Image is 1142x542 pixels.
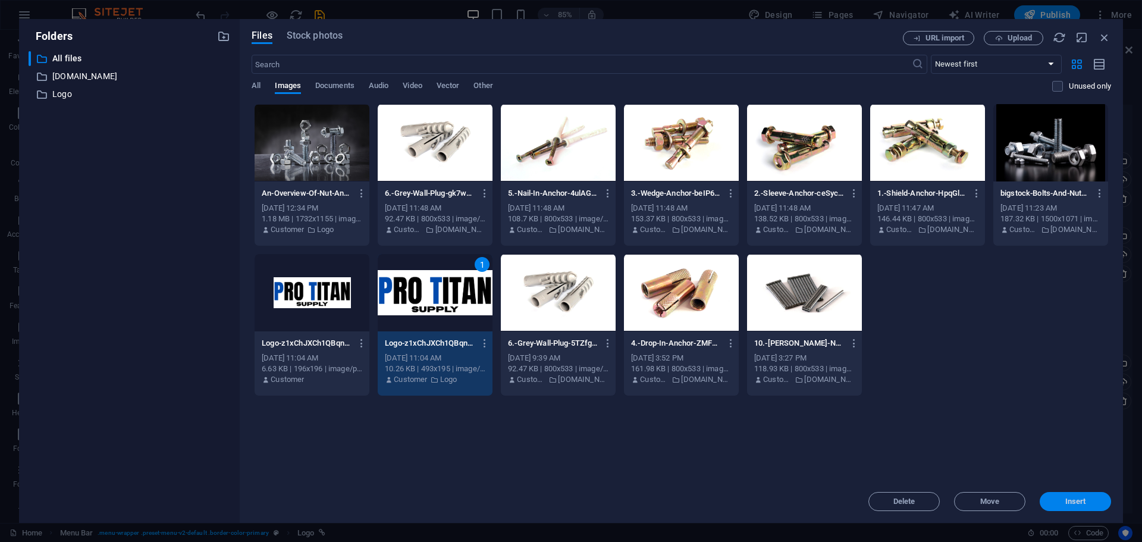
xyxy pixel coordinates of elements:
[1009,224,1038,235] p: Customer
[877,214,978,224] div: 146.44 KB | 800x533 | image/jpeg
[508,203,608,214] div: [DATE] 11:48 AM
[508,224,608,235] div: By: Customer | Folder: fa.co.za
[385,214,485,224] div: 92.47 KB | 800x533 | image/jpeg
[508,364,608,374] div: 92.47 KB | 800x533 | image/jpeg
[262,338,351,349] p: Logo-z1xChJXCh1QBqn7sVPO78g-4cYjR9IitrOLiUb1qb5m3w.png
[517,374,545,385] p: Customer
[631,353,732,364] div: [DATE] 3:52 PM
[29,87,230,102] div: Logo
[52,70,208,83] p: [DOMAIN_NAME]
[262,214,362,224] div: 1.18 MB | 1732x1155 | image/jpeg
[508,374,608,385] div: By: Customer | Folder: fa.co.za
[954,492,1025,511] button: Move
[925,35,964,42] span: URL import
[440,374,457,385] p: Logo
[877,224,978,235] div: By: Customer | Folder: fa.co.za
[508,214,608,224] div: 108.7 KB | 800x533 | image/jpeg
[262,188,351,199] p: An-Overview-Of-Nut-And-Bolt-Compatibility-BghQsIpTbdUKSGyAwQdrcA.jpg
[275,79,301,95] span: Images
[1000,224,1101,235] div: By: Customer | Folder: fa.co.za
[385,203,485,214] div: [DATE] 11:48 AM
[287,29,343,43] span: Stock photos
[877,203,978,214] div: [DATE] 11:47 AM
[631,364,732,374] div: 161.98 KB | 800x533 | image/jpeg
[1040,492,1111,511] button: Insert
[252,79,261,95] span: All
[29,69,230,84] div: [DOMAIN_NAME]
[980,498,999,505] span: Move
[1053,31,1066,44] i: Reload
[1075,31,1088,44] i: Minimize
[631,338,720,349] p: 4.-Drop-In-Anchor-ZMF9LyYTVkya_6Jud89eaw.jpg
[886,224,915,235] p: Customer
[640,224,669,235] p: Customer
[927,224,978,235] p: [DOMAIN_NAME]
[903,31,974,45] button: URL import
[385,338,474,349] p: Logo-z1xChJXCh1QBqn7sVPO78g.png
[29,29,73,44] p: Folders
[631,224,732,235] div: By: Customer | Folder: fa.co.za
[394,374,427,385] p: Customer
[508,338,597,349] p: 6.-Grey-Wall-Plug-5TZfgiHduIhEUo3wWTfceQ.jpg
[435,224,486,235] p: [DOMAIN_NAME]
[271,224,304,235] p: Customer
[1069,81,1111,92] p: Displays only files that are not in use on the website. Files added during this session can still...
[984,31,1043,45] button: Upload
[262,364,362,374] div: 6.63 KB | 196x196 | image/png
[394,224,422,235] p: Customer
[403,79,422,95] span: Video
[262,203,362,214] div: [DATE] 12:34 PM
[385,224,485,235] div: By: Customer | Folder: fa.co.za
[437,79,460,95] span: Vector
[804,224,855,235] p: [DOMAIN_NAME]
[754,338,843,349] p: 10.-Brad-Nail-RtP_7TW8HpZeF5SFtK9NxQ.jpg
[52,52,208,65] p: All files
[385,188,474,199] p: 6.-Grey-Wall-Plug-gk7wdRJHPUX6YTPkIjaShw.jpg
[681,374,732,385] p: [DOMAIN_NAME]
[1000,188,1090,199] p: bigstock-Bolts-And-Nuts-Close-Up-Indus-339943264-SAureN0HI3MhUJnil5efgQ.jpg
[1000,203,1101,214] div: [DATE] 11:23 AM
[369,79,388,95] span: Audio
[640,374,669,385] p: Customer
[271,374,304,385] p: Customer
[763,374,792,385] p: Customer
[558,224,608,235] p: [DOMAIN_NAME]
[252,29,272,43] span: Files
[893,498,915,505] span: Delete
[217,30,230,43] i: Create new folder
[475,257,490,272] div: 1
[804,374,855,385] p: [DOMAIN_NAME]
[262,353,362,364] div: [DATE] 11:04 AM
[385,364,485,374] div: 10.26 KB | 493x195 | image/png
[681,224,732,235] p: [DOMAIN_NAME]
[517,224,545,235] p: Customer
[508,188,597,199] p: 5.-Nail-In-Anchor-4ulAGJnAoBQ-3hXGeyl7wg.jpg
[1000,214,1101,224] div: 187.32 KB | 1500x1071 | image/jpeg
[631,188,720,199] p: 3.-Wedge-Anchor-beIP6BzsBBMxELG3TvL6Fw.jpg
[631,214,732,224] div: 153.37 KB | 800x533 | image/jpeg
[631,203,732,214] div: [DATE] 11:48 AM
[754,364,855,374] div: 118.93 KB | 800x533 | image/jpeg
[754,374,855,385] div: By: Customer | Folder: fa.co.za
[754,353,855,364] div: [DATE] 3:27 PM
[754,188,843,199] p: 2.-Sleeve-Anchor-ceSycoWkohQNRb1EWBUXIQ.jpg
[385,353,485,364] div: [DATE] 11:04 AM
[473,79,492,95] span: Other
[754,224,855,235] div: By: Customer | Folder: fa.co.za
[558,374,608,385] p: [DOMAIN_NAME]
[877,188,967,199] p: 1.-Shield-Anchor-HpqGlQWmTYOCHx3tsvX1iA.jpg
[754,203,855,214] div: [DATE] 11:48 AM
[29,51,31,66] div: ​
[868,492,940,511] button: Delete
[508,353,608,364] div: [DATE] 9:39 AM
[1050,224,1101,235] p: [DOMAIN_NAME]
[252,55,911,74] input: Search
[1098,31,1111,44] i: Close
[1065,498,1086,505] span: Insert
[1008,35,1032,42] span: Upload
[52,87,208,101] p: Logo
[315,79,354,95] span: Documents
[763,224,792,235] p: Customer
[754,214,855,224] div: 138.52 KB | 800x533 | image/jpeg
[317,224,334,235] p: Logo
